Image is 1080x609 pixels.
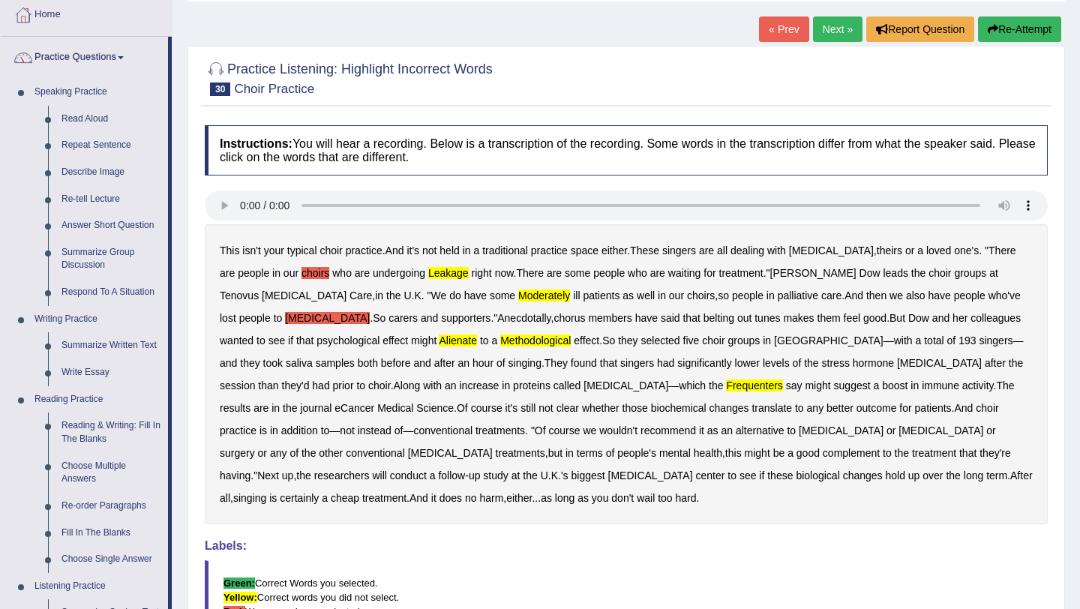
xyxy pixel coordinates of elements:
[737,312,751,324] b: out
[588,312,631,324] b: members
[719,267,763,279] b: treatment
[434,357,455,369] b: after
[270,447,287,459] b: any
[730,244,764,256] b: dealing
[894,334,913,346] b: with
[593,267,625,279] b: people
[258,447,267,459] b: or
[979,334,1012,346] b: singers
[602,334,615,346] b: So
[916,334,922,346] b: a
[553,379,581,391] b: called
[55,453,168,493] a: Choose Multiple Answers
[928,289,950,301] b: have
[55,159,168,186] a: Describe Image
[844,312,861,324] b: feel
[508,357,541,369] b: singing
[726,379,782,391] b: frequenters
[736,424,784,436] b: alternative
[55,239,168,279] a: Summarize Group Discussion
[915,402,952,414] b: patients
[786,379,802,391] b: say
[283,402,297,414] b: the
[296,334,313,346] b: that
[496,357,505,369] b: of
[394,424,403,436] b: of
[717,244,727,256] b: all
[264,244,284,256] b: your
[895,447,909,459] b: the
[321,424,330,436] b: to
[770,267,856,279] b: [PERSON_NAME]
[976,402,998,414] b: choir
[492,334,498,346] b: a
[679,379,706,391] b: which
[428,267,469,279] b: leakage
[985,357,1006,369] b: after
[312,379,329,391] b: had
[658,289,666,301] b: in
[358,424,391,436] b: instead
[28,306,168,333] a: Writing Practice
[952,312,967,324] b: her
[910,379,919,391] b: in
[699,424,704,436] b: it
[516,267,544,279] b: There
[459,379,499,391] b: increase
[55,186,168,213] a: Re-tell Lecture
[495,267,514,279] b: now
[702,334,724,346] b: choir
[441,312,490,324] b: supporters
[535,424,546,436] b: Of
[220,447,255,459] b: surgery
[319,447,343,459] b: other
[471,402,502,414] b: course
[988,289,1021,301] b: who've
[565,267,590,279] b: some
[220,244,239,256] b: This
[650,267,665,279] b: are
[238,267,269,279] b: people
[917,244,923,256] b: a
[505,402,518,414] b: it's
[490,289,515,301] b: some
[55,212,168,239] a: Answer Short Question
[375,289,383,301] b: in
[805,379,830,391] b: might
[637,289,655,301] b: well
[606,447,615,459] b: of
[573,289,580,301] b: ill
[258,379,278,391] b: than
[954,289,985,301] b: people
[773,447,785,459] b: be
[288,334,293,346] b: if
[262,289,346,301] b: [MEDICAL_DATA]
[600,357,617,369] b: that
[817,312,841,324] b: them
[234,82,314,96] small: Choir Practice
[856,402,897,414] b: outcome
[210,82,230,96] span: 30
[464,289,487,301] b: have
[282,379,310,391] b: they'd
[355,267,370,279] b: are
[281,424,318,436] b: addition
[677,357,731,369] b: significantly
[751,402,792,414] b: translate
[500,334,571,346] b: methodological
[346,447,405,459] b: conventional
[496,447,545,459] b: treatments
[668,267,701,279] b: waiting
[220,289,259,301] b: Tenovus
[978,16,1061,42] button: Re-Attempt
[340,424,354,436] b: not
[906,289,925,301] b: also
[414,289,421,301] b: K
[641,334,680,346] b: selected
[651,402,706,414] b: biochemical
[628,267,647,279] b: who
[421,312,438,324] b: and
[220,334,253,346] b: wanted
[617,447,656,459] b: people's
[385,244,404,256] b: And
